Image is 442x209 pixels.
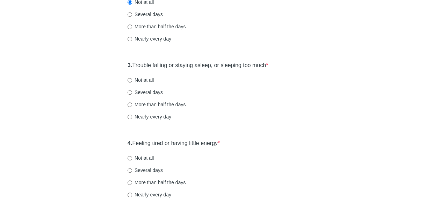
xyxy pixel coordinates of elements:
[128,102,132,107] input: More than half the days
[128,37,132,41] input: Nearly every day
[128,11,163,18] label: Several days
[128,167,163,174] label: Several days
[128,24,132,29] input: More than half the days
[128,78,132,82] input: Not at all
[128,77,154,84] label: Not at all
[128,62,132,68] strong: 3.
[128,101,186,108] label: More than half the days
[128,90,132,95] input: Several days
[128,62,268,70] label: Trouble falling or staying asleep, or sleeping too much
[128,191,171,198] label: Nearly every day
[128,193,132,197] input: Nearly every day
[128,89,163,96] label: Several days
[128,115,132,119] input: Nearly every day
[128,180,132,185] input: More than half the days
[128,156,132,160] input: Not at all
[128,179,186,186] label: More than half the days
[128,35,171,42] label: Nearly every day
[128,113,171,120] label: Nearly every day
[128,154,154,161] label: Not at all
[128,168,132,173] input: Several days
[128,139,220,147] label: Feeling tired or having little energy
[128,12,132,17] input: Several days
[128,140,132,146] strong: 4.
[128,23,186,30] label: More than half the days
